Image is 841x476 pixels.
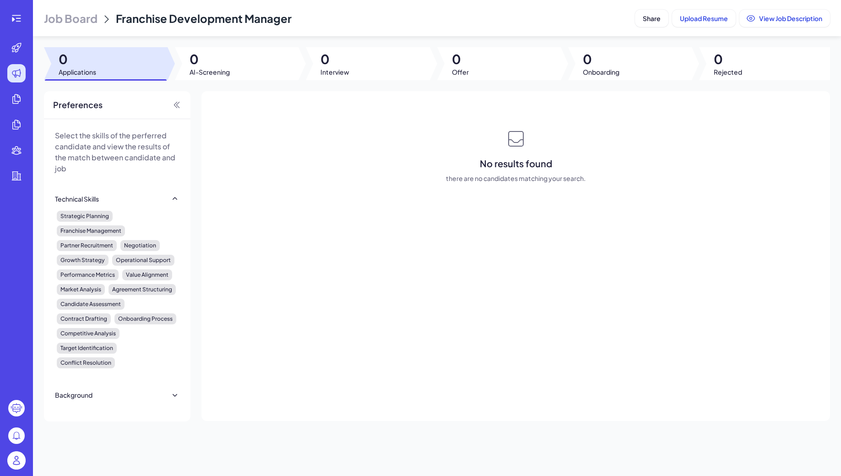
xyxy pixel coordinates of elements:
div: Conflict Resolution [57,357,115,368]
span: 0 [714,51,742,67]
div: Partner Recruitment [57,240,117,251]
span: 0 [59,51,96,67]
span: Job Board [44,11,98,26]
span: No results found [480,157,552,170]
div: Candidate Assessment [57,299,125,310]
div: Contract Drafting [57,313,111,324]
div: Operational Support [112,255,174,266]
div: Background [55,390,92,399]
span: Rejected [714,67,742,77]
button: View Job Description [739,10,830,27]
div: Value Alignment [122,269,172,280]
div: Onboarding Process [114,313,176,324]
div: Performance Metrics [57,269,119,280]
div: Competitive Analysis [57,328,119,339]
span: 0 [583,51,619,67]
div: Negotiation [120,240,160,251]
button: Share [635,10,668,27]
span: 0 [190,51,230,67]
span: Franchise Development Manager [116,11,292,25]
span: Applications [59,67,96,77]
span: Interview [320,67,349,77]
span: 0 [320,51,349,67]
span: Upload Resume [680,14,728,22]
div: Strategic Planning [57,211,113,222]
div: Market Analysis [57,284,105,295]
button: Upload Resume [672,10,736,27]
span: View Job Description [759,14,822,22]
span: 0 [452,51,469,67]
div: Technical Skills [55,194,99,203]
span: Offer [452,67,469,77]
span: AI-Screening [190,67,230,77]
div: Agreement Structuring [109,284,176,295]
span: Share [643,14,661,22]
div: Target Identification [57,343,117,354]
p: Select the skills of the perferred candidate and view the results of the match between candidate ... [55,130,179,174]
span: there are no candidates matching your search. [446,174,586,183]
img: user_logo.png [7,451,26,470]
span: Onboarding [583,67,619,77]
div: Growth Strategy [57,255,109,266]
div: Franchise Management [57,225,125,236]
span: Preferences [53,98,103,111]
